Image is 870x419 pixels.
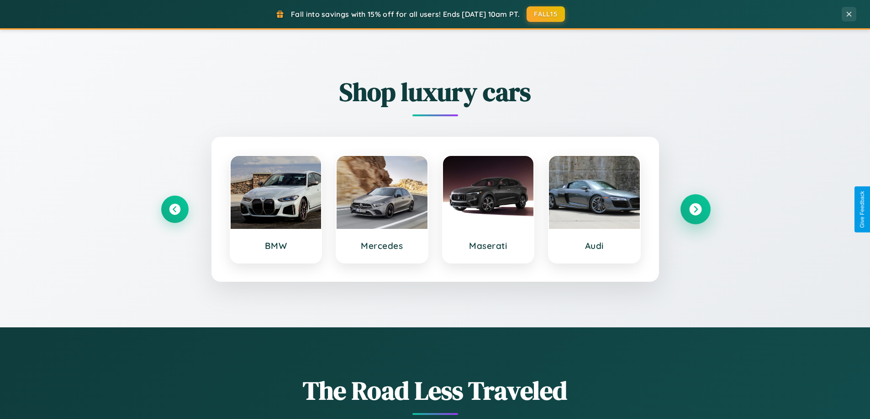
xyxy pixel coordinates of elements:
span: Fall into savings with 15% off for all users! Ends [DATE] 10am PT. [291,10,520,19]
h3: BMW [240,240,312,251]
h3: Mercedes [346,240,418,251]
div: Give Feedback [859,191,865,228]
button: FALL15 [527,6,565,22]
h3: Maserati [452,240,525,251]
h2: Shop luxury cars [161,74,709,109]
h1: The Road Less Traveled [161,373,709,408]
h3: Audi [558,240,631,251]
